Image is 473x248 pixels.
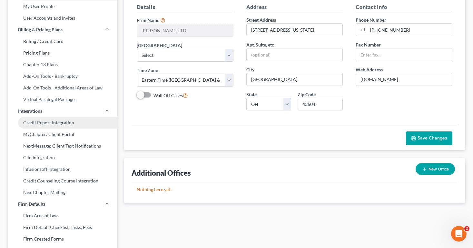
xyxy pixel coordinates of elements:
input: Enter web address.... [356,73,452,86]
input: Enter address... [247,24,343,36]
a: My User Profile [8,1,117,12]
button: Save Changes [406,131,452,145]
p: Nothing here yet! [137,186,452,193]
label: Street Address [246,16,276,23]
a: Clio Integration [8,152,117,163]
label: Apt, Suite, etc [246,41,274,48]
a: Pricing Plans [8,47,117,59]
label: Phone Number [356,16,386,23]
a: MyChapter: Client Portal [8,129,117,140]
a: Credit Counseling Course Integration [8,175,117,187]
a: NextChapter Mailing [8,187,117,198]
span: Firm Defaults [18,201,45,207]
label: Zip Code [298,91,316,98]
a: Chapter 13 Plans [8,59,117,70]
input: Enter name... [137,24,233,36]
input: (optional) [247,48,343,61]
label: Fax Number [356,41,381,48]
a: Infusionsoft Integration [8,163,117,175]
input: Enter phone... [368,24,452,36]
label: Time Zone [137,67,158,74]
a: Integrations [8,105,117,117]
span: Billing & Pricing Plans [18,26,63,33]
input: Enter city... [247,73,343,86]
label: [GEOGRAPHIC_DATA] [137,42,182,49]
h5: Address [246,3,343,11]
span: Firm Name [137,17,159,23]
h5: Details [137,3,233,11]
a: Billing / Credit Card [8,36,117,47]
a: Firm Defaults [8,198,117,210]
span: Wall Off Cases [153,93,183,98]
a: Billing & Pricing Plans [8,24,117,36]
label: State [246,91,257,98]
a: Add-On Tools - Additional Areas of Law [8,82,117,94]
a: Firm Area of Law [8,210,117,222]
a: Virtual Paralegal Packages [8,94,117,105]
label: City [246,66,254,73]
input: Enter fax... [356,48,452,61]
span: Save Changes [418,135,447,141]
iframe: Intercom live chat [451,226,467,242]
span: 2 [464,226,469,231]
a: Firm Created Forms [8,233,117,245]
a: Firm Default Checklist, Tasks, Fees [8,222,117,233]
span: Integrations [18,108,42,114]
input: XXXXX [298,98,343,111]
button: New Office [416,163,455,175]
a: User Accounts and Invites [8,12,117,24]
a: Credit Report Integration [8,117,117,129]
h5: Contact Info [356,3,452,11]
label: Web Address [356,66,383,73]
a: Add-On Tools - Bankruptcy [8,70,117,82]
a: NextMessage: Client Text Notifications [8,140,117,152]
div: +1 [356,24,368,36]
div: Additional Offices [132,168,191,178]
